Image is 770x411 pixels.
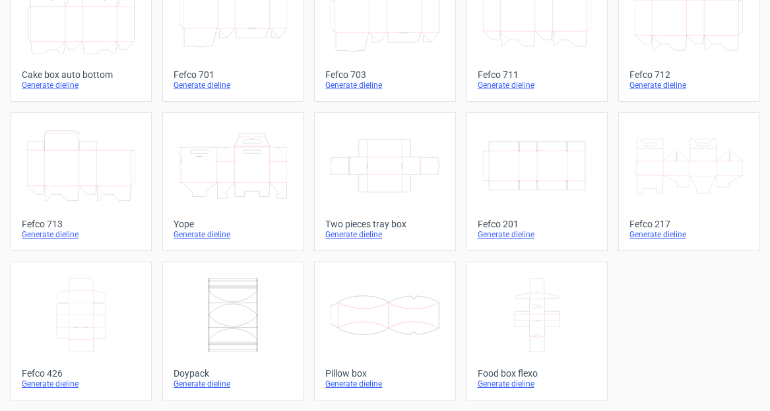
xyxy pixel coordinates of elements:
div: Fefco 711 [478,69,596,80]
div: Food box flexo [478,368,596,379]
div: Generate dieline [478,229,596,240]
div: Generate dieline [629,80,748,91]
div: Fefco 426 [22,368,141,379]
div: Generate dieline [478,80,596,91]
div: Generate dieline [174,379,292,389]
div: Generate dieline [22,229,141,240]
div: Generate dieline [174,229,292,240]
div: Generate dieline [22,80,141,91]
div: Generate dieline [478,379,596,389]
div: Generate dieline [325,229,444,240]
a: Fefco 426Generate dieline [11,262,152,400]
div: Pillow box [325,368,444,379]
div: Fefco 217 [629,219,748,229]
div: Generate dieline [22,379,141,389]
div: Fefco 712 [629,69,748,80]
a: Pillow boxGenerate dieline [314,262,455,400]
div: Fefco 703 [325,69,444,80]
div: Fefco 701 [174,69,292,80]
div: Generate dieline [629,229,748,240]
a: Fefco 201Generate dieline [466,112,608,251]
div: Fefco 201 [478,219,596,229]
a: YopeGenerate dieline [162,112,304,251]
a: Fefco 217Generate dieline [618,112,759,251]
a: DoypackGenerate dieline [162,262,304,400]
div: Fefco 713 [22,219,141,229]
a: Fefco 713Generate dieline [11,112,152,251]
a: Food box flexoGenerate dieline [466,262,608,400]
div: Generate dieline [325,379,444,389]
div: Generate dieline [174,80,292,91]
div: Generate dieline [325,80,444,91]
a: Two pieces tray boxGenerate dieline [314,112,455,251]
div: Two pieces tray box [325,219,444,229]
div: Cake box auto bottom [22,69,141,80]
div: Yope [174,219,292,229]
div: Doypack [174,368,292,379]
